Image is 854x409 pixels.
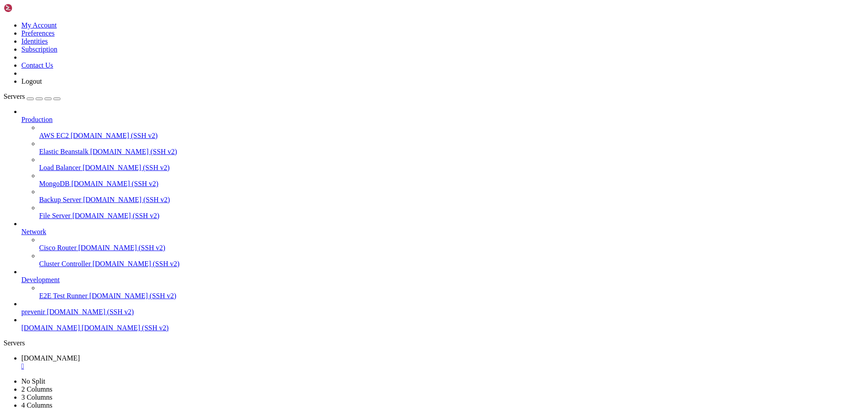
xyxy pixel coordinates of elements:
a: Logout [21,77,42,85]
img: Shellngn [4,4,55,12]
a: 2 Columns [21,385,52,393]
x-row: To see these additional updates run: apt list --upgradable [4,125,738,132]
span: [DOMAIN_NAME] (SSH v2) [78,244,165,251]
span: [DOMAIN_NAME] (SSH v2) [83,196,170,203]
span: Elastic Beanstalk [39,148,89,155]
a: AWS EC2 [DOMAIN_NAME] (SSH v2) [39,132,850,140]
a: 4 Columns [21,401,52,409]
span: [DOMAIN_NAME] (SSH v2) [71,180,158,187]
li: Development [21,268,850,300]
span: Backup Server [39,196,81,203]
x-row: [URL][DOMAIN_NAME] [4,155,738,162]
a: Preferences [21,29,55,37]
a: My Account [21,21,57,29]
li: Network [21,220,850,268]
span: Production [21,116,52,123]
span: Load Balancer [39,164,81,171]
a: Load Balancer [DOMAIN_NAME] (SSH v2) [39,164,850,172]
li: E2E Test Runner [DOMAIN_NAME] (SSH v2) [39,284,850,300]
x-row: Welcome to Ubuntu 20.04.6 LTS (GNU/Linux 5.4.0-216-generic x86_64) [4,4,738,11]
x-row: * Documentation: [URL][DOMAIN_NAME] [4,19,738,26]
span: [DOMAIN_NAME] (SSH v2) [71,132,158,139]
x-row: Last login: [DATE] from [TECHNICAL_ID] [4,178,738,185]
a: Cisco Router [DOMAIN_NAME] (SSH v2) [39,244,850,252]
span: Cisco Router [39,244,77,251]
li: Elastic Beanstalk [DOMAIN_NAME] (SSH v2) [39,140,850,156]
li: Backup Server [DOMAIN_NAME] (SSH v2) [39,188,850,204]
span: [DOMAIN_NAME] (SSH v2) [83,164,170,171]
a: Production [21,116,850,124]
span: Cluster Controller [39,260,91,267]
span: AWS EC2 [39,132,69,139]
a: 3 Columns [21,393,52,401]
x-row: 12 updates can be applied immediately. [4,117,738,125]
span: [DOMAIN_NAME] (SSH v2) [93,260,180,267]
li: MongoDB [DOMAIN_NAME] (SSH v2) [39,172,850,188]
li: AWS EC2 [DOMAIN_NAME] (SSH v2) [39,124,850,140]
a: prevenir [DOMAIN_NAME] (SSH v2) [21,308,850,316]
a: No Split [21,377,45,385]
span: Servers [4,93,25,100]
span: [DOMAIN_NAME] (SSH v2) [90,148,177,155]
a: Cluster Controller [DOMAIN_NAME] (SSH v2) [39,260,850,268]
a: E2E Test Runner [DOMAIN_NAME] (SSH v2) [39,292,850,300]
a: File Server [DOMAIN_NAME] (SSH v2) [39,212,850,220]
a: Elastic Beanstalk [DOMAIN_NAME] (SSH v2) [39,148,850,156]
a: Identities [21,37,48,45]
x-row: Swap usage: 19% IPv4 address for eth0: [TECHNICAL_ID] [4,87,738,94]
x-row: Usage of /: 25.4% of 77.35GB Users logged in: 0 [4,72,738,79]
li: Cisco Router [DOMAIN_NAME] (SSH v2) [39,236,850,252]
a: eleva.zaptechs.net [21,354,850,370]
a: Backup Server [DOMAIN_NAME] (SSH v2) [39,196,850,204]
span: [DOMAIN_NAME] (SSH v2) [47,308,134,316]
x-row: System information as of [DATE] 10:17:08 -03 2025 [4,49,738,57]
a: Subscription [21,45,57,53]
a: Development [21,276,850,284]
a: MongoDB [DOMAIN_NAME] (SSH v2) [39,180,850,188]
x-row: 66 additional security updates can be applied with ESM Infra. [4,140,738,147]
span: Development [21,276,60,283]
a: [DOMAIN_NAME] [DOMAIN_NAME] (SSH v2) [21,324,850,332]
span: Network [21,228,46,235]
a: Network [21,228,850,236]
x-row: root@zaptechs-eleva:~# [4,185,738,193]
span: [DOMAIN_NAME] [21,354,80,362]
span: MongoDB [39,180,69,187]
span: File Server [39,212,71,219]
x-row: * Support: [URL][DOMAIN_NAME] [4,34,738,41]
a: Contact Us [21,61,53,69]
a:  [21,362,850,370]
li: [DOMAIN_NAME] [DOMAIN_NAME] (SSH v2) [21,316,850,332]
span: [DOMAIN_NAME] (SSH v2) [89,292,177,300]
li: Load Balancer [DOMAIN_NAME] (SSH v2) [39,156,850,172]
span: prevenir [21,308,45,316]
x-row: System load: 0.0 Processes: 171 [4,64,738,72]
div: Servers [4,339,850,347]
x-row: Learn more about enabling ESM Infra service for Ubuntu 20.04 at [4,147,738,155]
li: File Server [DOMAIN_NAME] (SSH v2) [39,204,850,220]
x-row: * Management: [URL][DOMAIN_NAME] [4,26,738,34]
span: [DOMAIN_NAME] (SSH v2) [73,212,160,219]
li: Production [21,108,850,220]
x-row: Expanded Security Maintenance for Infrastructure is not enabled. [4,102,738,109]
div: (23, 24) [90,185,93,193]
span: E2E Test Runner [39,292,88,300]
a: Servers [4,93,60,100]
span: [DOMAIN_NAME] (SSH v2) [82,324,169,332]
x-row: Memory usage: 23% IPv4 address for eth0: [TECHNICAL_ID] [4,79,738,87]
span: [DOMAIN_NAME] [21,324,80,332]
li: prevenir [DOMAIN_NAME] (SSH v2) [21,300,850,316]
li: Cluster Controller [DOMAIN_NAME] (SSH v2) [39,252,850,268]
